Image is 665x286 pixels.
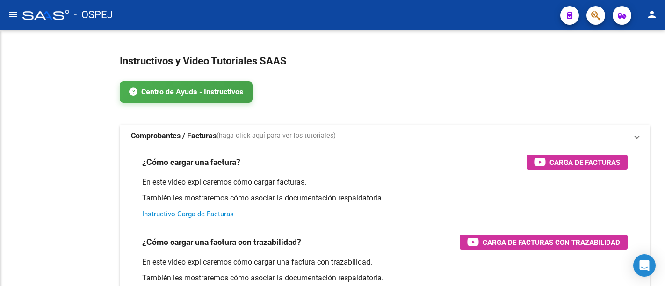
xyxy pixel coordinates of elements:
[142,236,301,249] h3: ¿Cómo cargar una factura con trazabilidad?
[483,236,620,248] span: Carga de Facturas con Trazabilidad
[142,257,628,267] p: En este video explicaremos cómo cargar una factura con trazabilidad.
[7,9,19,20] mat-icon: menu
[142,193,628,203] p: También les mostraremos cómo asociar la documentación respaldatoria.
[646,9,658,20] mat-icon: person
[120,125,650,147] mat-expansion-panel-header: Comprobantes / Facturas(haga click aquí para ver los tutoriales)
[142,156,240,169] h3: ¿Cómo cargar una factura?
[131,131,217,141] strong: Comprobantes / Facturas
[633,254,656,277] div: Open Intercom Messenger
[217,131,336,141] span: (haga click aquí para ver los tutoriales)
[120,52,650,70] h2: Instructivos y Video Tutoriales SAAS
[527,155,628,170] button: Carga de Facturas
[142,177,628,187] p: En este video explicaremos cómo cargar facturas.
[142,273,628,283] p: También les mostraremos cómo asociar la documentación respaldatoria.
[120,81,253,103] a: Centro de Ayuda - Instructivos
[142,210,234,218] a: Instructivo Carga de Facturas
[549,157,620,168] span: Carga de Facturas
[460,235,628,250] button: Carga de Facturas con Trazabilidad
[74,5,113,25] span: - OSPEJ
